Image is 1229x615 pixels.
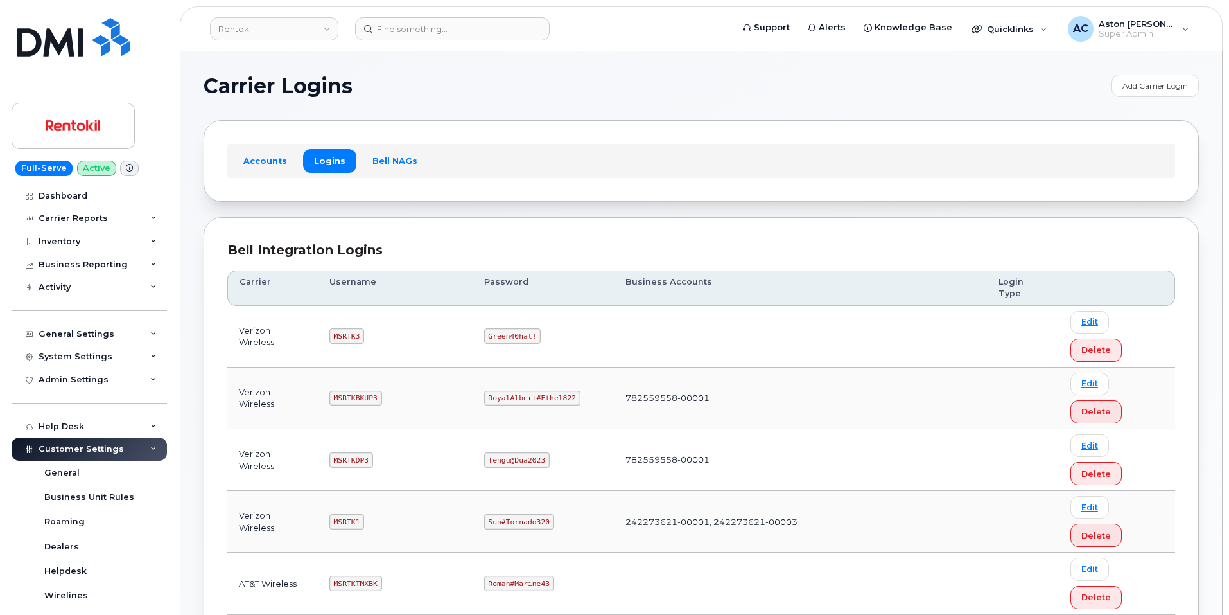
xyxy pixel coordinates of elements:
[1070,558,1109,580] a: Edit
[1070,524,1122,547] button: Delete
[204,76,353,96] span: Carrier Logins
[227,306,318,368] td: Verizon Wireless
[1081,591,1111,603] span: Delete
[227,271,318,306] th: Carrier
[473,271,614,306] th: Password
[318,271,473,306] th: Username
[1070,586,1122,609] button: Delete
[614,271,987,306] th: Business Accounts
[329,452,373,468] code: MSRTKDP3
[1070,434,1109,457] a: Edit
[303,149,356,172] a: Logins
[484,576,554,591] code: Roman#Marine43
[614,429,987,491] td: 782559558-00001
[1070,311,1109,334] a: Edit
[484,328,541,344] code: Green40hat!
[614,368,987,429] td: 782559558-00001
[1081,468,1111,480] span: Delete
[227,553,318,614] td: AT&T Wireless
[227,368,318,429] td: Verizon Wireless
[1081,344,1111,356] span: Delete
[1070,462,1122,485] button: Delete
[227,429,318,491] td: Verizon Wireless
[1081,530,1111,542] span: Delete
[987,271,1059,306] th: Login Type
[614,491,987,553] td: 242273621-00001, 242273621-00003
[1070,400,1122,423] button: Delete
[484,514,554,530] code: Sun#Tornado320
[1070,339,1122,362] button: Delete
[329,391,382,406] code: MSRTKBKUP3
[227,241,1175,260] div: Bell Integration Logins
[329,328,364,344] code: MSRTK3
[329,576,382,591] code: MSRTKTMXBK
[484,452,550,468] code: Tengu@Dua2023
[362,149,428,172] a: Bell NAGs
[484,391,580,406] code: RoyalAlbert#Ethel822
[1081,406,1111,418] span: Delete
[1111,75,1199,97] a: Add Carrier Login
[1070,496,1109,519] a: Edit
[1070,373,1109,395] a: Edit
[329,514,364,530] code: MSRTK1
[227,491,318,553] td: Verizon Wireless
[232,149,298,172] a: Accounts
